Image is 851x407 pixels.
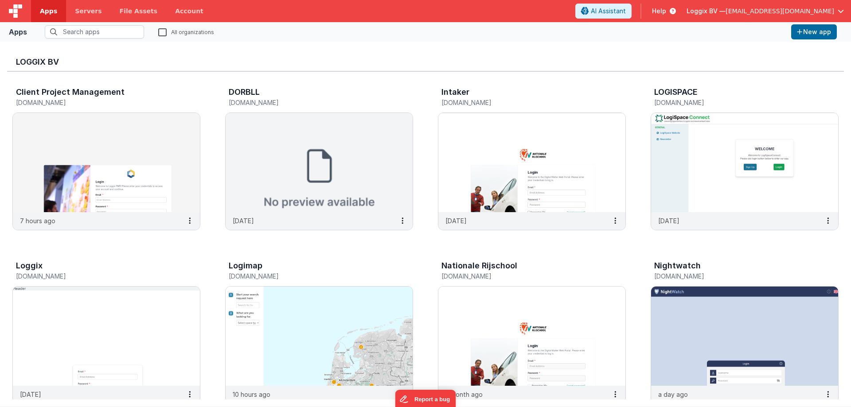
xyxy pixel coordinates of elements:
[120,7,158,16] span: File Assets
[229,88,260,97] h3: DORBLL
[654,88,698,97] h3: LOGISPACE
[16,58,835,66] h3: Loggix BV
[229,99,391,106] h5: [DOMAIN_NAME]
[441,261,517,270] h3: Nationale Rijschool
[16,99,178,106] h5: [DOMAIN_NAME]
[445,216,467,225] p: [DATE]
[575,4,632,19] button: AI Assistant
[654,273,816,279] h5: [DOMAIN_NAME]
[687,7,726,16] span: Loggix BV —
[45,25,144,39] input: Search apps
[16,261,43,270] h3: Loggix
[441,273,604,279] h5: [DOMAIN_NAME]
[9,27,27,37] div: Apps
[229,261,262,270] h3: Logimap
[16,273,178,279] h5: [DOMAIN_NAME]
[658,216,679,225] p: [DATE]
[233,390,270,399] p: 10 hours ago
[658,390,688,399] p: a day ago
[20,390,41,399] p: [DATE]
[591,7,626,16] span: AI Assistant
[229,273,391,279] h5: [DOMAIN_NAME]
[20,216,55,225] p: 7 hours ago
[441,99,604,106] h5: [DOMAIN_NAME]
[726,7,834,16] span: [EMAIL_ADDRESS][DOMAIN_NAME]
[654,261,701,270] h3: Nightwatch
[40,7,57,16] span: Apps
[687,7,844,16] button: Loggix BV — [EMAIL_ADDRESS][DOMAIN_NAME]
[233,216,254,225] p: [DATE]
[654,99,816,106] h5: [DOMAIN_NAME]
[16,88,125,97] h3: Client Project Management
[75,7,101,16] span: Servers
[652,7,666,16] span: Help
[791,24,837,39] button: New app
[445,390,483,399] p: a month ago
[158,27,214,36] label: All organizations
[441,88,469,97] h3: Intaker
